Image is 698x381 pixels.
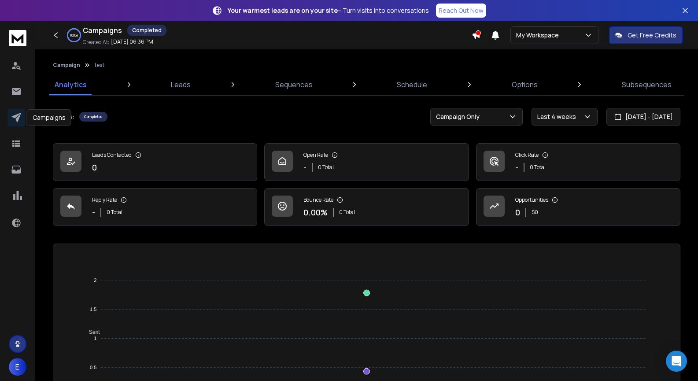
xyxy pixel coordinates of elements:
p: 0 Total [530,164,546,171]
p: Bounce Rate [303,196,333,203]
p: test [94,62,104,69]
p: 0 Total [318,164,334,171]
a: Bounce Rate0.00%0 Total [264,188,469,226]
p: - [92,206,95,218]
button: Get Free Credits [609,26,683,44]
p: Subsequences [622,79,672,90]
p: – Turn visits into conversations [228,6,429,15]
p: Get Free Credits [628,31,676,40]
button: Campaign [53,62,80,69]
a: Leads Contacted0 [53,143,257,181]
a: Options [506,74,543,95]
p: Leads [171,79,191,90]
p: Leads Contacted [92,152,132,159]
p: 0 Total [339,209,355,216]
p: My Workspace [516,31,562,40]
div: Completed [127,25,166,36]
a: Click Rate-0 Total [476,143,680,181]
a: Analytics [49,74,92,95]
p: 0 [92,161,97,174]
a: Open Rate-0 Total [264,143,469,181]
a: Opportunities0$0 [476,188,680,226]
p: 0.00 % [303,206,328,218]
tspan: 1.5 [90,307,96,312]
p: Schedule [397,79,427,90]
p: 0 [515,206,520,218]
p: Reply Rate [92,196,117,203]
p: Created At: [83,39,109,46]
p: Click Rate [515,152,539,159]
p: Reach Out Now [439,6,484,15]
p: Opportunities [515,196,548,203]
p: Options [512,79,538,90]
p: Campaign Only [436,112,483,121]
a: Subsequences [617,74,677,95]
p: Open Rate [303,152,328,159]
p: $ 0 [532,209,538,216]
span: Sent [82,329,100,335]
button: E [9,358,26,376]
strong: Your warmest leads are on your site [228,6,338,15]
div: Open Intercom Messenger [666,351,687,372]
h1: Campaigns [83,25,122,36]
p: Sequences [275,79,313,90]
img: logo [9,30,26,46]
div: Campaigns [27,109,71,126]
tspan: 1 [94,336,96,341]
a: Reach Out Now [436,4,486,18]
a: Sequences [270,74,318,95]
p: - [515,161,518,174]
p: Last 4 weeks [537,112,580,121]
a: Leads [166,74,196,95]
a: Reply Rate-0 Total [53,188,257,226]
p: Analytics [55,79,87,90]
a: Schedule [391,74,432,95]
button: [DATE] - [DATE] [606,108,680,126]
p: - [303,161,307,174]
tspan: 0.5 [90,365,96,370]
p: [DATE] 06:36 PM [111,38,153,45]
p: 100 % [70,33,78,38]
tspan: 2 [94,277,96,283]
p: 0 Total [107,209,122,216]
div: Completed [79,112,107,122]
